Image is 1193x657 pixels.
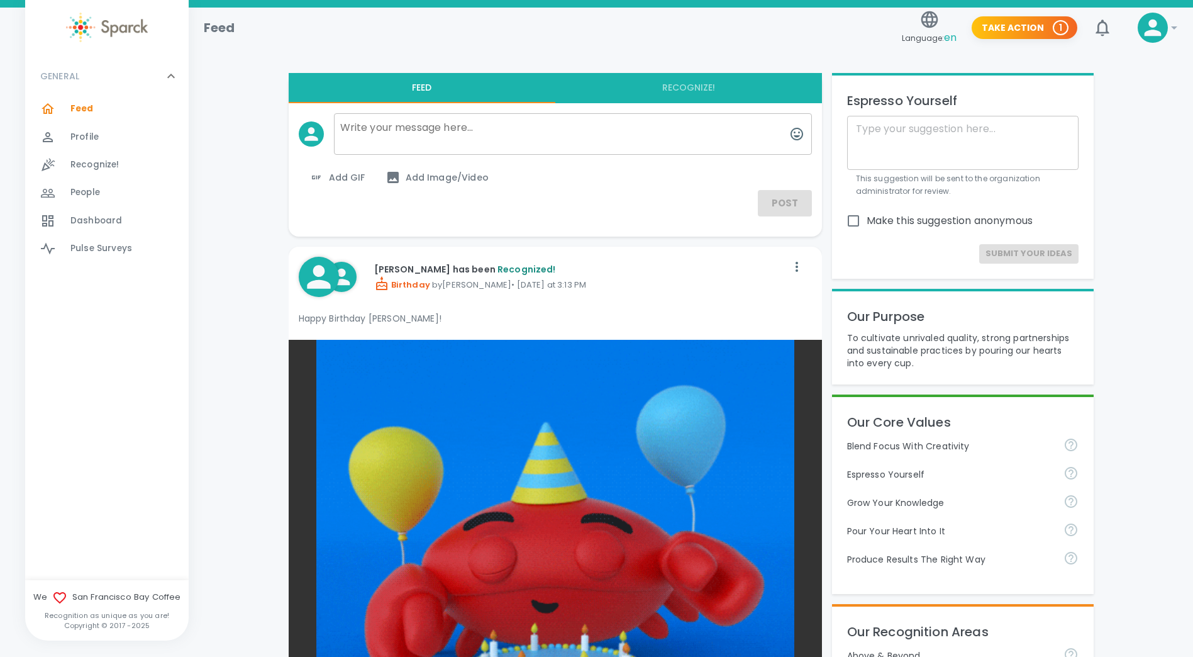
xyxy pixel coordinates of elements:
div: GENERAL [25,95,189,267]
a: People [25,179,189,206]
p: Copyright © 2017 - 2025 [25,620,189,631]
svg: Follow your curiosity and learn together [1063,494,1079,509]
p: by [PERSON_NAME] • [DATE] at 3:13 PM [374,276,787,291]
span: Dashboard [70,215,122,227]
a: Recognize! [25,151,189,179]
span: en [944,30,957,45]
p: Recognition as unique as you are! [25,610,189,620]
p: Produce Results The Right Way [847,553,1053,566]
button: Language:en [897,6,962,50]
button: Recognize! [555,73,822,103]
img: Sparck logo [66,13,148,42]
span: Add GIF [309,170,365,185]
p: To cultivate unrivaled quality, strong partnerships and sustainable practices by pouring our hear... [847,332,1079,369]
p: Espresso Yourself [847,91,1079,111]
span: Birthday [374,279,430,291]
p: Our Purpose [847,306,1079,327]
svg: Share your voice and your ideas [1063,466,1079,481]
span: Add Image/Video [386,170,489,185]
p: Our Core Values [847,412,1079,432]
p: Happy Birthday [PERSON_NAME]! [299,312,812,325]
a: Feed [25,95,189,123]
div: interaction tabs [289,73,822,103]
span: People [70,186,100,199]
p: Blend Focus With Creativity [847,440,1053,452]
a: Pulse Surveys [25,235,189,262]
p: Espresso Yourself [847,468,1053,481]
p: This suggestion will be sent to the organization administrator for review. [856,172,1070,198]
p: GENERAL [40,70,79,82]
button: Take Action 1 [972,16,1077,40]
h1: Feed [204,18,235,38]
svg: Come to work to make a difference in your own way [1063,522,1079,537]
svg: Achieve goals today and innovate for tomorrow [1063,437,1079,452]
a: Sparck logo [25,13,189,42]
span: We San Francisco Bay Coffee [25,590,189,605]
a: Profile [25,123,189,151]
span: Make this suggestion anonymous [867,213,1033,228]
span: Pulse Surveys [70,242,132,255]
p: Our Recognition Areas [847,622,1079,642]
div: GENERAL [25,57,189,95]
p: [PERSON_NAME] has been [374,263,787,276]
svg: Find success working together and doing the right thing [1063,551,1079,566]
p: Grow Your Knowledge [847,497,1053,509]
p: Pour Your Heart Into It [847,525,1053,537]
span: Language: [902,30,957,47]
p: 1 [1059,21,1062,34]
button: Feed [289,73,555,103]
span: Recognize! [70,159,119,171]
span: Profile [70,131,99,143]
span: Recognized! [497,263,556,276]
a: Dashboard [25,207,189,235]
span: Feed [70,103,94,115]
